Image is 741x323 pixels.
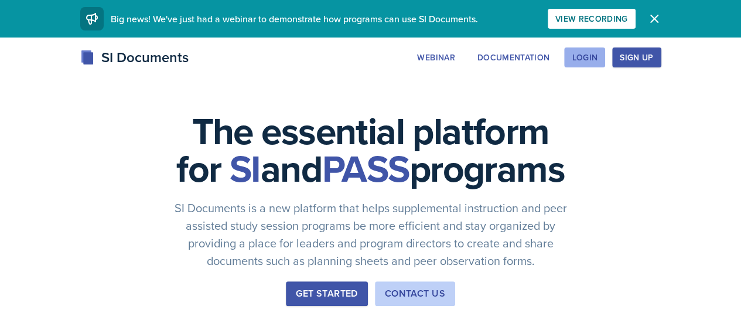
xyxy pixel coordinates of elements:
button: Sign Up [612,47,661,67]
button: Get Started [286,281,367,306]
button: View Recording [548,9,636,29]
div: Contact Us [385,287,445,301]
div: SI Documents [80,47,189,68]
div: Sign Up [620,53,653,62]
div: Documentation [477,53,550,62]
button: Login [564,47,605,67]
div: Login [572,53,597,62]
button: Contact Us [375,281,455,306]
div: View Recording [555,14,628,23]
button: Webinar [409,47,462,67]
div: Get Started [296,287,357,301]
button: Documentation [470,47,558,67]
span: Big news! We've just had a webinar to demonstrate how programs can use SI Documents. [111,12,478,25]
div: Webinar [417,53,455,62]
